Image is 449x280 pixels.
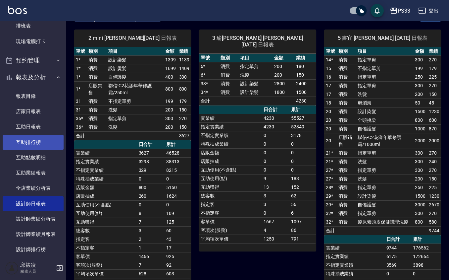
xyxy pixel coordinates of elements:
td: 46528 [165,149,191,157]
td: 200 [164,123,177,131]
div: PS33 [398,7,410,15]
td: 2000 [413,133,427,149]
td: 消費 [219,88,238,97]
td: 1800 [273,88,294,97]
td: 9 [262,174,290,183]
td: 3178 [289,131,316,140]
td: 店販抽成 [74,192,137,200]
td: 200 [413,175,427,183]
a: 互助日報表 [3,119,64,134]
th: 業績 [294,54,316,62]
a: 互助點數明細 [3,150,64,165]
td: 300 [413,209,427,218]
a: 17 [326,92,331,97]
table: a dense table [324,47,441,235]
td: 1500 [294,88,316,97]
td: 特殊抽成業績 [74,175,137,183]
td: 消費 [337,107,356,116]
td: 1699 [164,64,177,73]
img: Person [5,261,19,275]
th: 項目 [356,47,413,56]
td: 0 [289,140,316,148]
td: 0 [137,175,165,183]
td: 0 [262,148,290,157]
th: 類別 [219,54,238,62]
td: 7 [137,218,165,226]
td: 1000 [413,124,427,133]
td: 合計 [74,131,87,140]
td: 設計燙髮 [107,64,164,73]
td: 4 [262,226,290,235]
td: 270 [427,149,441,157]
td: 1250 [262,235,290,243]
td: 消費 [337,209,356,218]
h5: 邱筱凌 [20,262,54,268]
td: 消費 [337,90,356,99]
td: 200 [273,71,294,79]
td: 店販金額 [74,183,137,192]
td: 3627 [137,149,165,157]
button: 登出 [416,5,441,17]
td: 150 [427,175,441,183]
td: 125 [165,218,191,226]
td: 300 [413,157,427,166]
td: 9744 [427,226,441,235]
td: 不指定單剪 [107,97,164,105]
a: 17 [326,83,331,88]
td: 300 [413,166,427,175]
th: 累計 [165,140,191,149]
td: 55527 [289,114,316,122]
span: 2 mini [PERSON_NAME][DATE] 日報表 [82,35,183,41]
td: 4230 [262,122,290,131]
td: 2000 [427,133,441,149]
td: 洗髮 [107,105,164,114]
a: 店家日報表 [3,104,64,119]
td: 消費 [87,73,107,81]
td: 1230 [427,107,441,116]
td: 800 [413,218,427,226]
td: 指定單剪 [356,183,413,192]
td: 1409 [177,64,191,73]
td: 270 [427,166,441,175]
td: 150 [294,71,316,79]
td: 5150 [165,183,191,192]
a: 20 [326,109,331,114]
td: 0 [262,166,290,174]
th: 項目 [107,47,164,56]
td: 300 [413,55,427,64]
table: a dense table [74,140,191,278]
td: 自備護髮 [356,200,413,209]
td: 設計染髮 [238,88,273,97]
td: 不指定單剪 [356,64,413,73]
td: 消費 [337,166,356,175]
td: 180 [294,62,316,71]
td: 199 [413,64,427,73]
td: 1466 [137,252,165,261]
td: 43 [165,235,191,244]
td: 0 [165,200,191,209]
td: 2400 [294,79,316,88]
td: 7 [137,261,165,269]
td: 消費 [337,175,356,183]
td: 0 [289,148,316,157]
td: 消費 [337,73,356,81]
td: 設計染髮 [356,192,413,200]
a: 互助業績報表 [3,165,64,180]
td: 不指定客 [74,244,137,252]
td: 225 [427,73,441,81]
td: 消費 [87,97,107,105]
td: 消費 [337,218,356,226]
td: 628 [137,269,165,278]
td: 172664 [411,252,441,261]
td: 176562 [411,244,441,252]
th: 日合計 [385,235,412,244]
td: 150 [177,123,191,131]
td: 17 [165,244,191,252]
td: 3298 [137,157,165,166]
td: 洗髮 [356,90,413,99]
td: 消費 [337,64,356,73]
td: 1097 [289,217,316,226]
td: 0 [289,157,316,166]
td: 92 [165,261,191,269]
td: 9744 [385,244,412,252]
